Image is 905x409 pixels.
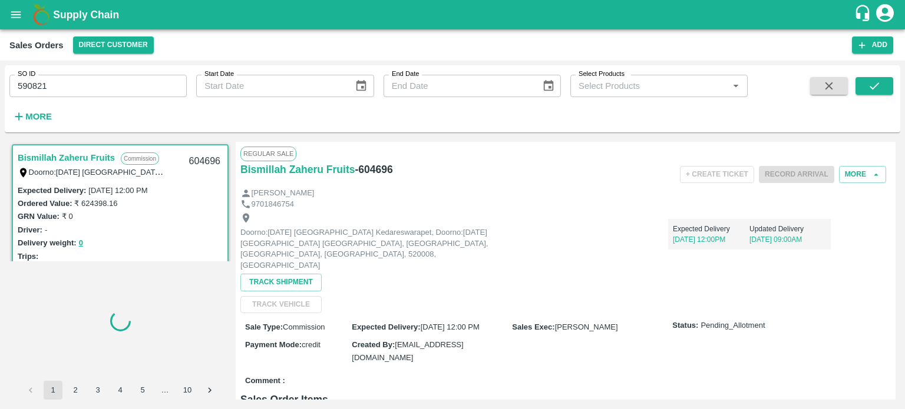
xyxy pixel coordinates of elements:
button: Go to next page [200,381,219,400]
button: Choose date [350,75,372,97]
p: [DATE] 12:00PM [673,234,749,245]
h6: - 604696 [355,161,392,178]
span: [PERSON_NAME] [555,322,618,331]
p: 9701846754 [252,199,294,210]
p: Doorno:[DATE] [GEOGRAPHIC_DATA] Kedareswarapet, Doorno:[DATE] [GEOGRAPHIC_DATA] [GEOGRAPHIC_DATA]... [240,227,506,271]
input: Enter SO ID [9,75,187,97]
label: Status: [672,320,698,331]
p: [DATE] 09:00AM [749,234,826,245]
button: Go to page 10 [178,381,197,400]
button: Go to page 2 [66,381,85,400]
label: Sales Exec : [512,322,554,331]
button: open drawer [2,1,29,28]
label: SO ID [18,69,35,79]
button: Select DC [73,36,154,54]
label: Driver: [18,225,42,234]
span: Please dispatch the trip before ending [759,169,834,178]
label: GRN Value: [18,212,60,221]
nav: pagination navigation [19,381,221,400]
button: Choose date [537,75,560,97]
p: Commission [121,152,159,165]
span: Commission [283,322,325,331]
button: More [9,107,55,127]
label: End Date [392,69,419,79]
button: Add [852,36,893,54]
label: Doorno:[DATE] [GEOGRAPHIC_DATA] Kedareswarapet, Doorno:[DATE] [GEOGRAPHIC_DATA] [GEOGRAPHIC_DATA]... [29,167,805,177]
a: Bismillah Zaheru Fruits [240,161,355,178]
input: End Date [384,75,533,97]
label: Payment Mode : [245,340,302,349]
div: 604696 [182,148,227,175]
p: [PERSON_NAME] [252,188,315,199]
button: page 1 [44,381,62,400]
label: Ordered Value: [18,199,72,208]
button: Go to page 5 [133,381,152,400]
span: Regular Sale [240,147,296,161]
label: Trips: [18,252,38,261]
p: Updated Delivery [749,224,826,234]
label: Start Date [204,69,234,79]
label: Comment : [245,375,285,387]
input: Select Products [574,78,725,94]
label: [DATE] 12:00 PM [88,186,147,195]
a: Bismillah Zaheru Fruits [18,150,115,165]
span: Pending_Allotment [701,320,765,331]
b: Supply Chain [53,9,119,21]
p: Expected Delivery [673,224,749,234]
label: Expected Delivery : [352,322,420,331]
label: Created By : [352,340,395,349]
a: Supply Chain [53,6,854,23]
label: Delivery weight: [18,238,77,247]
span: [EMAIL_ADDRESS][DOMAIN_NAME] [352,340,463,362]
label: Expected Delivery : [18,186,86,195]
span: [DATE] 12:00 PM [421,322,480,331]
button: Open [728,78,744,94]
img: logo [29,3,53,26]
div: customer-support [854,4,874,25]
div: Sales Orders [9,38,64,53]
strong: More [25,112,52,121]
button: More [839,166,886,183]
button: 0 [79,237,83,250]
label: - [45,225,47,234]
button: Go to page 3 [88,381,107,400]
div: … [156,385,174,396]
input: Start Date [196,75,345,97]
button: Track Shipment [240,274,322,291]
button: Go to page 4 [111,381,130,400]
span: credit [302,340,321,349]
div: account of current user [874,2,896,27]
h6: Sales Order Items [240,391,891,408]
label: Select Products [579,69,625,79]
label: Sale Type : [245,322,283,331]
label: ₹ 624398.16 [74,199,117,208]
label: ₹ 0 [62,212,73,221]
